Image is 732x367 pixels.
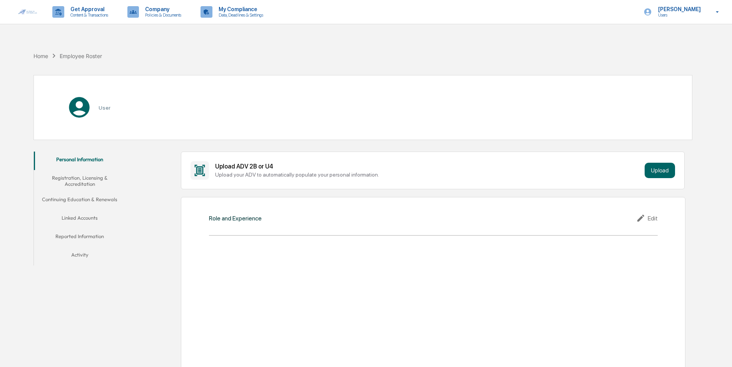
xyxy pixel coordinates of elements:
div: Role and Experience [209,215,262,222]
div: secondary tabs example [34,152,126,266]
div: Upload your ADV to automatically populate your personal information. [215,172,641,178]
p: Get Approval [64,6,112,12]
button: Upload [645,163,675,178]
div: Employee Roster [60,53,102,59]
p: My Compliance [212,6,267,12]
button: Personal Information [34,152,126,170]
h3: User [99,105,110,111]
div: Edit [636,214,658,223]
p: Company [139,6,185,12]
p: Users [652,12,705,18]
div: Home [33,53,48,59]
button: Continuing Education & Renewals [34,192,126,210]
button: Linked Accounts [34,210,126,229]
p: Content & Transactions [64,12,112,18]
button: Registration, Licensing & Accreditation [34,170,126,192]
p: [PERSON_NAME] [652,6,705,12]
p: Data, Deadlines & Settings [212,12,267,18]
button: Reported Information [34,229,126,247]
img: logo [18,9,37,15]
div: Upload ADV 2B or U4 [215,163,641,170]
button: Activity [34,247,126,265]
p: Policies & Documents [139,12,185,18]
